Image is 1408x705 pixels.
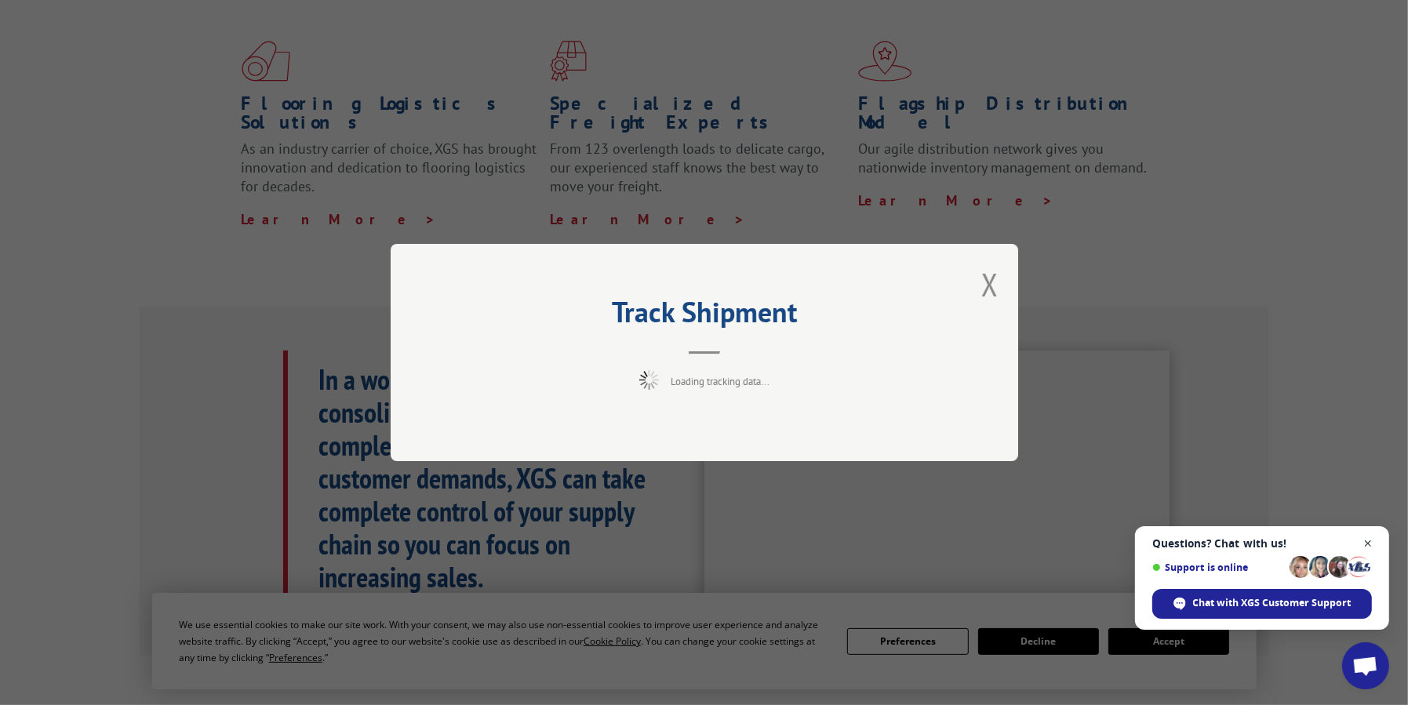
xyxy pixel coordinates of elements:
[639,370,659,390] img: xgs-loading
[469,301,940,331] h2: Track Shipment
[1359,534,1378,554] span: Close chat
[671,375,769,388] span: Loading tracking data...
[981,263,999,305] button: Close modal
[1193,596,1352,610] span: Chat with XGS Customer Support
[1152,561,1284,573] span: Support is online
[1342,642,1389,689] div: Open chat
[1152,589,1372,619] div: Chat with XGS Customer Support
[1152,537,1372,550] span: Questions? Chat with us!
